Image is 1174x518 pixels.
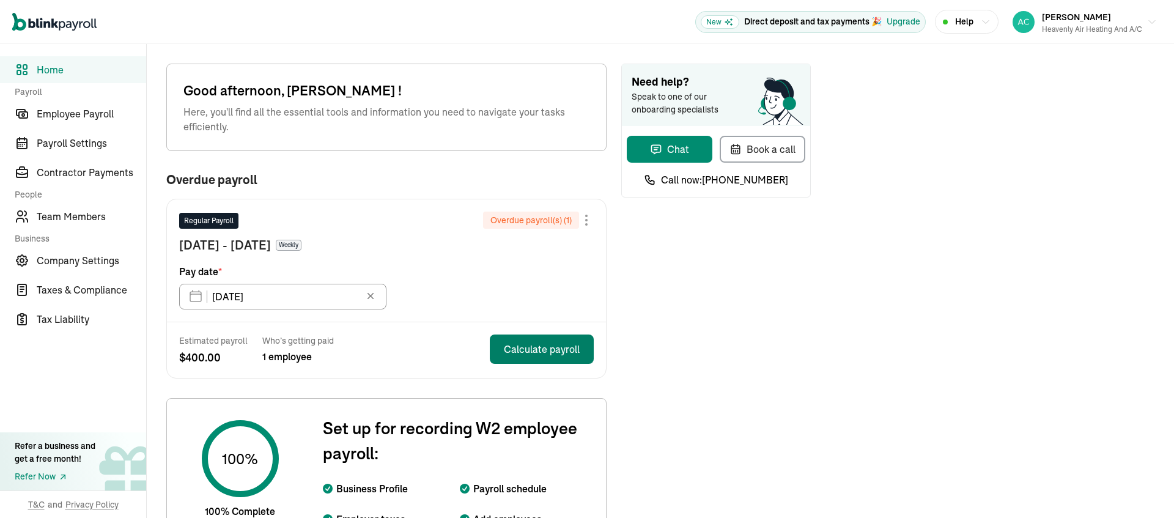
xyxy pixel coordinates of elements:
[15,440,95,465] div: Refer a business and get a free month!
[15,188,139,201] span: People
[37,253,146,268] span: Company Settings
[632,74,800,91] span: Need help?
[37,209,146,224] span: Team Members
[65,498,119,511] span: Privacy Policy
[15,470,95,483] a: Refer Now
[183,81,589,101] span: Good afternoon, [PERSON_NAME] !
[262,349,334,364] span: 1 employee
[179,264,222,279] span: Pay date
[955,15,973,28] span: Help
[37,283,146,297] span: Taxes & Compliance
[490,214,572,226] span: Overdue payroll(s) ( 1 )
[37,312,146,327] span: Tax Liability
[28,498,45,511] span: T&C
[1042,24,1142,35] div: Heavenly air Heating and a/c
[627,136,712,163] button: Chat
[744,15,882,28] p: Direct deposit and tax payments 🎉
[37,165,146,180] span: Contractor Payments
[336,481,408,496] span: Business Profile
[37,106,146,121] span: Employee Payroll
[262,335,334,347] span: Who’s getting paid
[15,232,139,245] span: Business
[179,349,248,366] span: $ 400.00
[661,172,788,187] span: Call now: [PHONE_NUMBER]
[1008,7,1162,37] button: [PERSON_NAME]Heavenly air Heating and a/c
[276,240,301,251] span: Weekly
[720,136,805,163] button: Book a call
[179,236,271,254] span: [DATE] - [DATE]
[490,335,594,364] button: Calculate payroll
[650,142,689,157] div: Chat
[701,15,739,29] span: New
[12,4,97,40] nav: Global
[965,386,1174,518] iframe: Chat Widget
[184,215,234,226] span: Regular Payroll
[179,284,386,309] input: XX/XX/XX
[37,62,146,77] span: Home
[166,173,257,187] span: Overdue payroll
[729,142,796,157] div: Book a call
[183,105,589,134] span: Here, you'll find all the essential tools and information you need to navigate your tasks efficie...
[15,86,139,98] span: Payroll
[935,10,999,34] button: Help
[632,91,736,116] span: Speak to one of our onboarding specialists
[37,136,146,150] span: Payroll Settings
[1042,12,1111,23] span: [PERSON_NAME]
[323,416,596,465] span: Set up for recording W2 employee payroll:
[179,335,248,347] span: Estimated payroll
[887,15,920,28] button: Upgrade
[473,481,547,496] span: Payroll schedule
